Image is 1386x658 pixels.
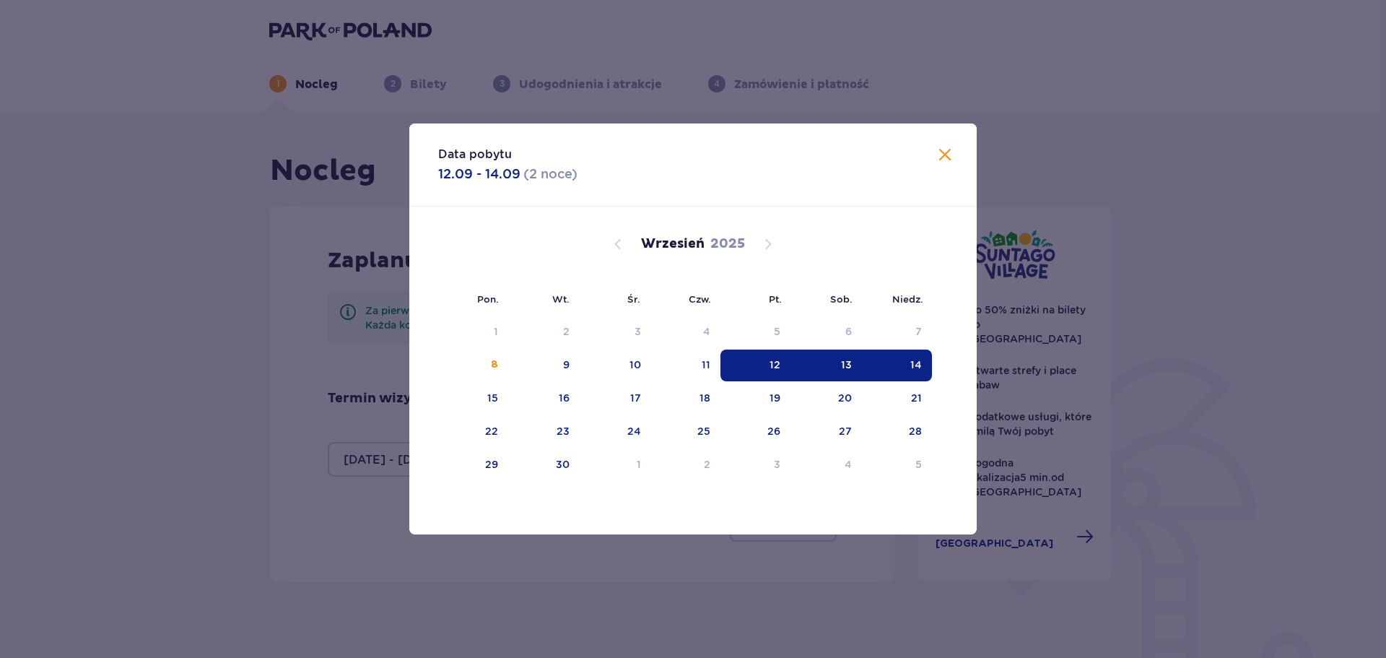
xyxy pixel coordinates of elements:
[580,383,651,415] td: Choose środa, 17 września 2025 as your check-in date. It’s available.
[710,235,745,253] p: 2025
[720,416,790,448] td: Choose piątek, 26 września 2025 as your check-in date. It’s available.
[580,416,651,448] td: Choose środa, 24 września 2025 as your check-in date. It’s available.
[774,457,780,472] div: 3
[839,424,852,438] div: 27
[477,293,499,305] small: Pon.
[845,324,852,339] div: 6
[508,416,580,448] td: Choose wtorek, 23 września 2025 as your check-in date. It’s available.
[830,293,853,305] small: Sob.
[580,449,651,481] td: Choose środa, 1 października 2025 as your check-in date. It’s available.
[651,383,721,415] td: Choose czwartek, 18 września 2025 as your check-in date. It’s available.
[641,235,705,253] p: Wrzesień
[438,383,508,415] td: Choose poniedziałek, 15 września 2025 as your check-in date. It’s available.
[487,391,498,405] div: 15
[790,316,862,348] td: Not available. sobota, 6 września 2025
[862,350,932,381] td: Selected as end date. niedziela, 14 września 2025
[494,324,498,339] div: 1
[774,324,780,339] div: 5
[790,350,862,381] td: Selected. sobota, 13 września 2025
[508,350,580,381] td: Choose wtorek, 9 września 2025 as your check-in date. It’s available.
[689,293,711,305] small: Czw.
[720,383,790,415] td: Choose piątek, 19 września 2025 as your check-in date. It’s available.
[862,316,932,348] td: Not available. niedziela, 7 września 2025
[438,350,508,381] td: Choose poniedziałek, 8 września 2025 as your check-in date. It’s available.
[770,358,780,372] div: 12
[557,424,570,438] div: 23
[438,449,508,481] td: Choose poniedziałek, 29 września 2025 as your check-in date. It’s available.
[627,424,641,438] div: 24
[580,316,651,348] td: Not available. środa, 3 września 2025
[563,324,570,339] div: 2
[769,293,782,305] small: Pt.
[409,207,977,506] div: Calendar
[767,424,780,438] div: 26
[790,416,862,448] td: Choose sobota, 27 września 2025 as your check-in date. It’s available.
[841,358,852,372] div: 13
[438,316,508,348] td: Not available. poniedziałek, 1 września 2025
[651,416,721,448] td: Choose czwartek, 25 września 2025 as your check-in date. It’s available.
[697,424,710,438] div: 25
[790,449,862,481] td: Choose sobota, 4 października 2025 as your check-in date. It’s available.
[580,350,651,381] td: Choose środa, 10 września 2025 as your check-in date. It’s available.
[699,391,710,405] div: 18
[845,457,852,472] div: 4
[563,358,570,372] div: 9
[862,416,932,448] td: Choose niedziela, 28 września 2025 as your check-in date. It’s available.
[838,391,852,405] div: 20
[703,324,710,339] div: 4
[629,358,641,372] div: 10
[485,424,498,438] div: 22
[892,293,923,305] small: Niedz.
[508,449,580,481] td: Choose wtorek, 30 września 2025 as your check-in date. It’s available.
[627,293,640,305] small: Śr.
[651,350,721,381] td: Choose czwartek, 11 września 2025 as your check-in date. It’s available.
[485,457,498,472] div: 29
[630,391,641,405] div: 17
[556,457,570,472] div: 30
[720,449,790,481] td: Choose piątek, 3 października 2025 as your check-in date. It’s available.
[790,383,862,415] td: Choose sobota, 20 września 2025 as your check-in date. It’s available.
[720,350,790,381] td: Selected as start date. piątek, 12 września 2025
[651,449,721,481] td: Choose czwartek, 2 października 2025 as your check-in date. It’s available.
[508,316,580,348] td: Not available. wtorek, 2 września 2025
[651,316,721,348] td: Not available. czwartek, 4 września 2025
[720,316,790,348] td: Not available. piątek, 5 września 2025
[862,383,932,415] td: Choose niedziela, 21 września 2025 as your check-in date. It’s available.
[635,324,641,339] div: 3
[704,457,710,472] div: 2
[491,358,498,372] div: 8
[559,391,570,405] div: 16
[508,383,580,415] td: Choose wtorek, 16 września 2025 as your check-in date. It’s available.
[862,449,932,481] td: Choose niedziela, 5 października 2025 as your check-in date. It’s available.
[637,457,641,472] div: 1
[702,358,710,372] div: 11
[770,391,780,405] div: 19
[552,293,570,305] small: Wt.
[438,416,508,448] td: Choose poniedziałek, 22 września 2025 as your check-in date. It’s available.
